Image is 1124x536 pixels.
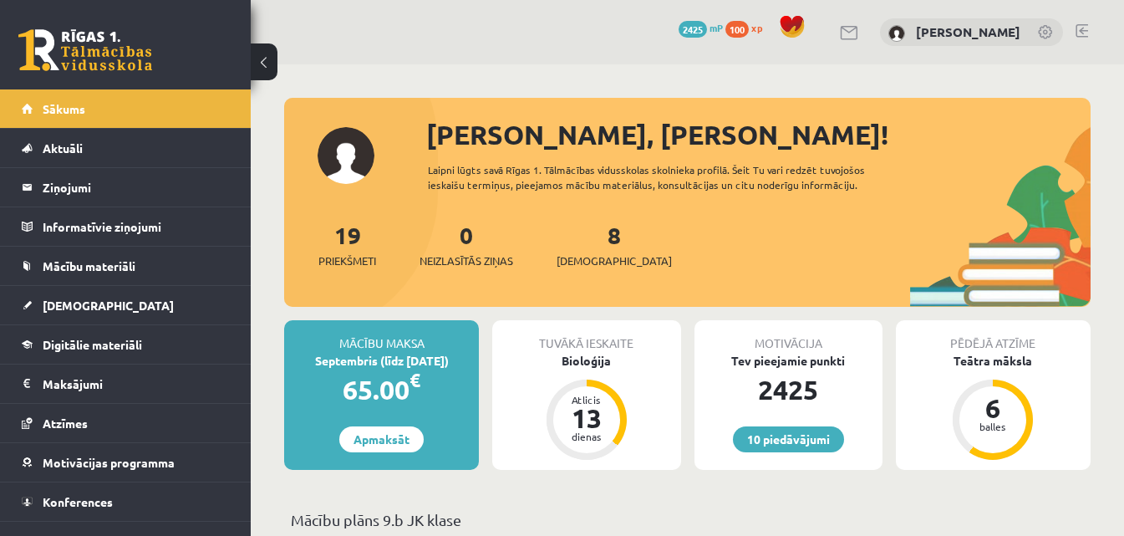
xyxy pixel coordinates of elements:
[284,352,479,370] div: Septembris (līdz [DATE])
[492,352,680,462] a: Bioloģija Atlicis 13 dienas
[751,21,762,34] span: xp
[339,426,424,452] a: Apmaksāt
[896,320,1091,352] div: Pēdējā atzīme
[22,286,230,324] a: [DEMOGRAPHIC_DATA]
[968,395,1018,421] div: 6
[43,455,175,470] span: Motivācijas programma
[896,352,1091,462] a: Teātra māksla 6 balles
[420,253,513,269] span: Neizlasītās ziņas
[22,89,230,128] a: Sākums
[725,21,749,38] span: 100
[43,101,85,116] span: Sākums
[968,421,1018,431] div: balles
[291,508,1084,531] p: Mācību plāns 9.b JK klase
[22,129,230,167] a: Aktuāli
[679,21,723,34] a: 2425 mP
[557,220,672,269] a: 8[DEMOGRAPHIC_DATA]
[562,395,612,405] div: Atlicis
[426,115,1091,155] div: [PERSON_NAME], [PERSON_NAME]!
[22,247,230,285] a: Mācību materiāli
[43,494,113,509] span: Konferences
[694,320,882,352] div: Motivācija
[733,426,844,452] a: 10 piedāvājumi
[725,21,771,34] a: 100 xp
[22,168,230,207] a: Ziņojumi
[896,352,1091,370] div: Teātra māksla
[492,352,680,370] div: Bioloģija
[43,337,142,352] span: Digitālie materiāli
[694,352,882,370] div: Tev pieejamie punkti
[409,368,420,392] span: €
[43,168,230,207] legend: Ziņojumi
[22,365,230,403] a: Maksājumi
[43,416,88,431] span: Atzīmes
[43,207,230,246] legend: Informatīvie ziņojumi
[916,23,1020,40] a: [PERSON_NAME]
[420,220,513,269] a: 0Neizlasītās ziņas
[694,370,882,410] div: 2425
[562,431,612,442] div: dienas
[888,25,905,42] img: Deniss Valantavičs
[709,21,723,34] span: mP
[562,405,612,431] div: 13
[557,253,672,269] span: [DEMOGRAPHIC_DATA]
[284,320,479,352] div: Mācību maksa
[679,21,707,38] span: 2425
[43,140,83,156] span: Aktuāli
[318,220,376,269] a: 19Priekšmeti
[318,253,376,269] span: Priekšmeti
[22,404,230,442] a: Atzīmes
[22,207,230,246] a: Informatīvie ziņojumi
[22,325,230,364] a: Digitālie materiāli
[18,29,152,71] a: Rīgas 1. Tālmācības vidusskola
[43,258,135,273] span: Mācību materiāli
[428,162,912,192] div: Laipni lūgts savā Rīgas 1. Tālmācības vidusskolas skolnieka profilā. Šeit Tu vari redzēt tuvojošo...
[492,320,680,352] div: Tuvākā ieskaite
[22,443,230,482] a: Motivācijas programma
[43,298,174,313] span: [DEMOGRAPHIC_DATA]
[22,482,230,521] a: Konferences
[284,370,479,410] div: 65.00
[43,365,230,403] legend: Maksājumi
